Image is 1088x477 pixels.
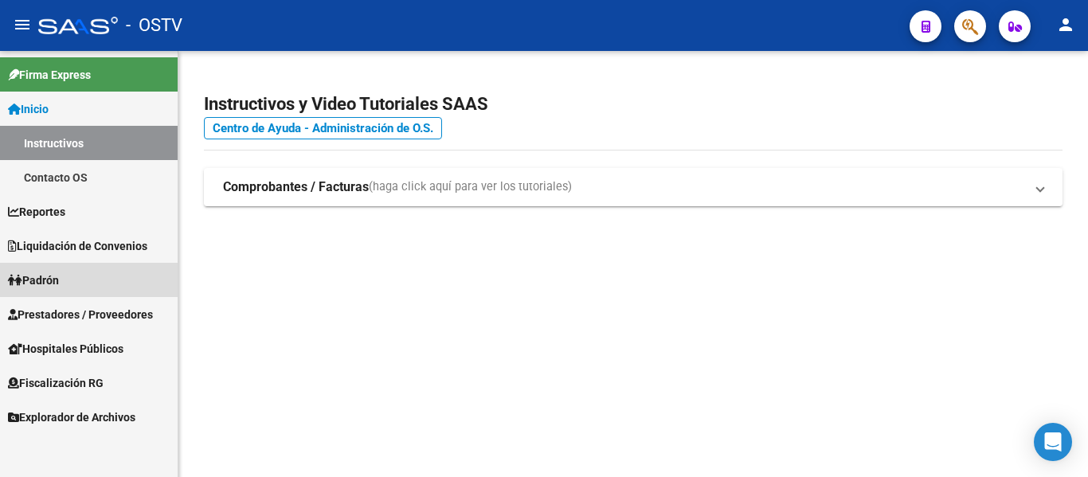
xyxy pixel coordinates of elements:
[126,8,182,43] span: - OSTV
[13,15,32,34] mat-icon: menu
[8,374,104,392] span: Fiscalización RG
[1034,423,1072,461] div: Open Intercom Messenger
[8,306,153,323] span: Prestadores / Proveedores
[8,203,65,221] span: Reportes
[8,409,135,426] span: Explorador de Archivos
[1056,15,1075,34] mat-icon: person
[8,237,147,255] span: Liquidación de Convenios
[369,178,572,196] span: (haga click aquí para ver los tutoriales)
[204,117,442,139] a: Centro de Ayuda - Administración de O.S.
[223,178,369,196] strong: Comprobantes / Facturas
[8,272,59,289] span: Padrón
[8,340,123,358] span: Hospitales Públicos
[204,168,1063,206] mat-expansion-panel-header: Comprobantes / Facturas(haga click aquí para ver los tutoriales)
[8,100,49,118] span: Inicio
[8,66,91,84] span: Firma Express
[204,89,1063,119] h2: Instructivos y Video Tutoriales SAAS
